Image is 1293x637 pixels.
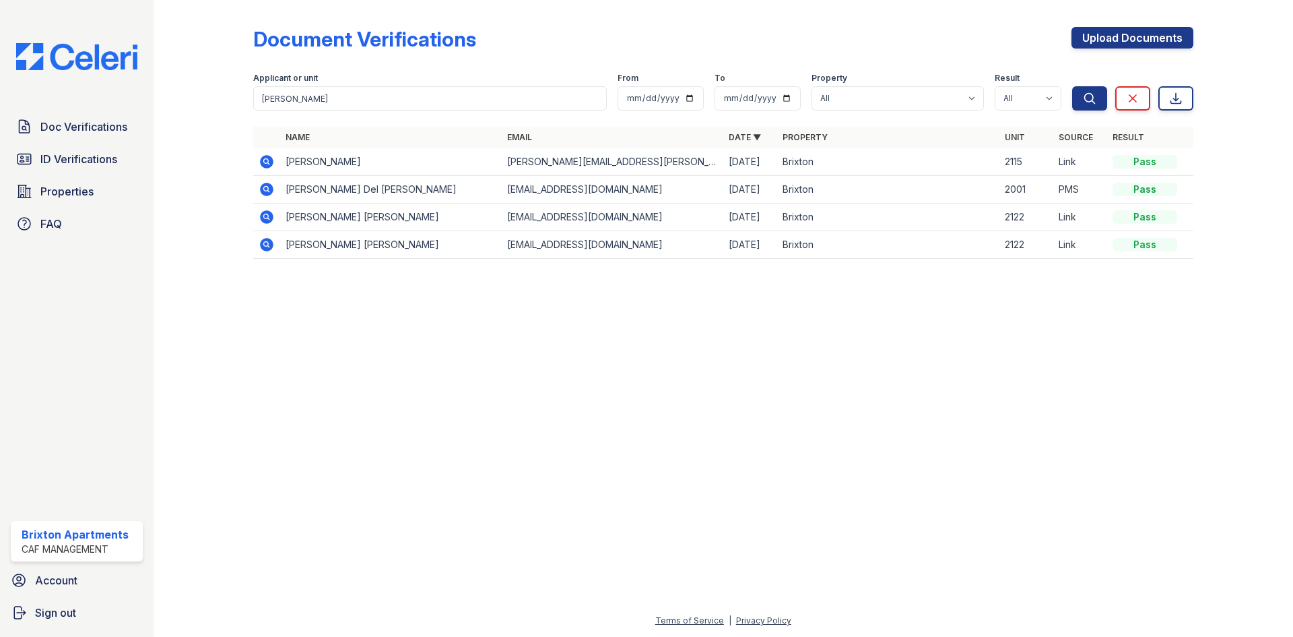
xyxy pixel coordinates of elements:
[1059,132,1093,142] a: Source
[999,176,1053,204] td: 2001
[723,231,777,259] td: [DATE]
[5,43,148,70] img: CE_Logo_Blue-a8612792a0a2168367f1c8372b55b34899dd931a85d93a1a3d3e32e68fde9ad4.png
[253,73,318,84] label: Applicant or unit
[1053,231,1107,259] td: Link
[5,599,148,626] a: Sign out
[723,204,777,231] td: [DATE]
[40,119,127,135] span: Doc Verifications
[11,146,143,173] a: ID Verifications
[618,73,638,84] label: From
[35,572,77,588] span: Account
[502,176,723,204] td: [EMAIL_ADDRESS][DOMAIN_NAME]
[999,204,1053,231] td: 2122
[35,605,76,621] span: Sign out
[715,73,725,84] label: To
[1113,210,1177,224] div: Pass
[777,148,999,176] td: Brixton
[811,73,847,84] label: Property
[502,148,723,176] td: [PERSON_NAME][EMAIL_ADDRESS][PERSON_NAME][DOMAIN_NAME]
[777,231,999,259] td: Brixton
[40,151,117,167] span: ID Verifications
[729,132,761,142] a: Date ▼
[736,615,791,626] a: Privacy Policy
[280,148,502,176] td: [PERSON_NAME]
[22,543,129,556] div: CAF Management
[1113,155,1177,169] div: Pass
[253,27,476,51] div: Document Verifications
[280,176,502,204] td: [PERSON_NAME] Del [PERSON_NAME]
[1113,132,1144,142] a: Result
[11,210,143,237] a: FAQ
[253,86,607,111] input: Search by name, email, or unit number
[995,73,1020,84] label: Result
[723,148,777,176] td: [DATE]
[5,567,148,594] a: Account
[280,204,502,231] td: [PERSON_NAME] [PERSON_NAME]
[1053,176,1107,204] td: PMS
[655,615,724,626] a: Terms of Service
[783,132,828,142] a: Property
[723,176,777,204] td: [DATE]
[40,183,94,200] span: Properties
[11,178,143,205] a: Properties
[1053,148,1107,176] td: Link
[1071,27,1193,49] a: Upload Documents
[502,231,723,259] td: [EMAIL_ADDRESS][DOMAIN_NAME]
[280,231,502,259] td: [PERSON_NAME] [PERSON_NAME]
[22,526,129,543] div: Brixton Apartments
[999,148,1053,176] td: 2115
[729,615,731,626] div: |
[777,176,999,204] td: Brixton
[40,216,62,232] span: FAQ
[11,113,143,140] a: Doc Verifications
[1005,132,1025,142] a: Unit
[502,204,723,231] td: [EMAIL_ADDRESS][DOMAIN_NAME]
[1053,204,1107,231] td: Link
[286,132,310,142] a: Name
[507,132,532,142] a: Email
[1113,183,1177,196] div: Pass
[1113,238,1177,251] div: Pass
[999,231,1053,259] td: 2122
[777,204,999,231] td: Brixton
